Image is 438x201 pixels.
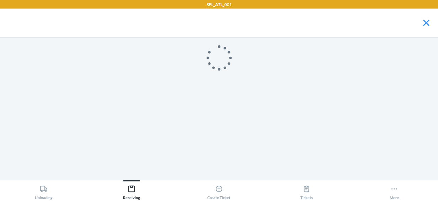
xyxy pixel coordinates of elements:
[175,180,263,200] button: Create Ticket
[123,182,140,200] div: Receiving
[87,180,175,200] button: Receiving
[263,180,350,200] button: Tickets
[35,182,53,200] div: Unloading
[300,182,313,200] div: Tickets
[207,182,230,200] div: Create Ticket
[351,180,438,200] button: More
[207,1,232,8] p: SFL_ATL_001
[390,182,399,200] div: More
